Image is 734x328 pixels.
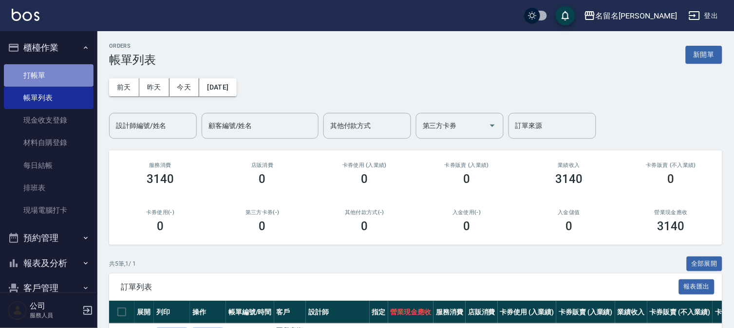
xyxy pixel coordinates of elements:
a: 材料自購登錄 [4,131,94,154]
th: 設計師 [306,301,369,324]
h3: 3140 [147,172,174,186]
h2: 店販消費 [223,162,302,168]
a: 新開單 [686,50,722,59]
h3: 0 [668,172,675,186]
h3: 服務消費 [121,162,200,168]
h5: 公司 [30,301,79,311]
th: 卡券販賣 (入業績) [556,301,615,324]
button: 預約管理 [4,225,94,251]
a: 現場電腦打卡 [4,199,94,221]
button: 前天 [109,78,139,96]
th: 列印 [154,301,190,324]
h3: 3140 [555,172,583,186]
h3: 0 [463,219,470,233]
h2: 卡券使用(-) [121,209,200,216]
h2: 其他付款方式(-) [325,209,404,216]
h3: 0 [361,219,368,233]
th: 指定 [370,301,388,324]
div: 名留名[PERSON_NAME] [596,10,677,22]
button: Open [485,118,500,133]
th: 卡券使用 (入業績) [498,301,557,324]
h2: 卡券販賣 (入業績) [427,162,506,168]
th: 營業現金應收 [388,301,434,324]
th: 展開 [134,301,154,324]
img: Person [8,301,27,320]
h2: 卡券使用 (入業績) [325,162,404,168]
h2: 卡券販賣 (不入業績) [632,162,711,168]
h3: 0 [463,172,470,186]
h3: 0 [259,219,266,233]
th: 業績收入 [615,301,647,324]
a: 排班表 [4,177,94,199]
a: 報表匯出 [679,282,715,291]
h3: 0 [361,172,368,186]
a: 打帳單 [4,64,94,87]
h2: 入金儲值 [529,209,608,216]
img: Logo [12,9,39,21]
a: 帳單列表 [4,87,94,109]
h2: 營業現金應收 [632,209,711,216]
button: save [556,6,575,25]
th: 客戶 [274,301,306,324]
button: 名留名[PERSON_NAME] [580,6,681,26]
h2: ORDERS [109,43,156,49]
h2: 業績收入 [529,162,608,168]
th: 服務消費 [433,301,466,324]
h3: 0 [565,219,572,233]
button: 報表及分析 [4,251,94,276]
th: 帳單編號/時間 [226,301,274,324]
th: 操作 [190,301,226,324]
button: 櫃檯作業 [4,35,94,60]
button: 今天 [169,78,200,96]
p: 服務人員 [30,311,79,320]
button: 新開單 [686,46,722,64]
h2: 第三方卡券(-) [223,209,302,216]
a: 每日結帳 [4,154,94,177]
button: 客戶管理 [4,275,94,301]
h2: 入金使用(-) [427,209,506,216]
span: 訂單列表 [121,282,679,292]
p: 共 5 筆, 1 / 1 [109,259,136,268]
button: 報表匯出 [679,279,715,294]
button: [DATE] [199,78,236,96]
th: 店販消費 [466,301,498,324]
h3: 帳單列表 [109,53,156,67]
a: 現金收支登錄 [4,109,94,131]
h3: 0 [157,219,164,233]
h3: 0 [259,172,266,186]
button: 全部展開 [687,256,723,272]
button: 昨天 [139,78,169,96]
button: 登出 [685,7,722,25]
h3: 3140 [658,219,685,233]
th: 卡券販賣 (不入業績) [647,301,713,324]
